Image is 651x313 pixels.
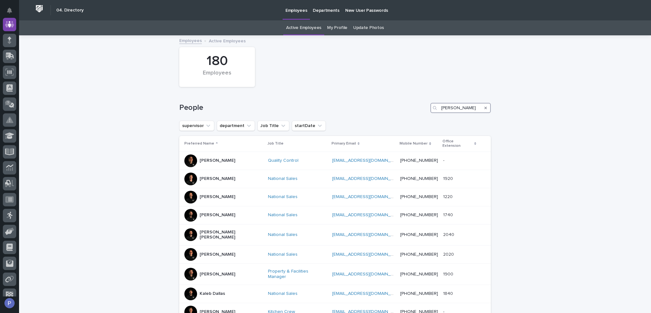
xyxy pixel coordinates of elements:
a: National Sales [268,176,298,181]
p: [PERSON_NAME] [200,252,235,257]
a: [PHONE_NUMBER] [400,158,438,163]
p: Active Employees [209,37,246,44]
p: 2040 [443,231,456,238]
a: [EMAIL_ADDRESS][DOMAIN_NAME] [332,291,404,296]
p: Kaleb Dallas [200,291,225,296]
button: Job Title [257,121,289,131]
a: National Sales [268,291,298,296]
a: [EMAIL_ADDRESS][DOMAIN_NAME] [332,195,404,199]
tr: [PERSON_NAME]National Sales [EMAIL_ADDRESS][DOMAIN_NAME] [PHONE_NUMBER]17401740 [179,206,491,224]
a: Property & Facilities Manager [268,269,327,280]
h2: 04. Directory [56,8,84,13]
p: 2020 [443,251,455,257]
div: 180 [190,53,244,69]
tr: [PERSON_NAME]National Sales [EMAIL_ADDRESS][DOMAIN_NAME] [PHONE_NUMBER]19201920 [179,170,491,188]
a: Employees [179,37,202,44]
a: My Profile [327,20,347,35]
button: supervisor [179,121,214,131]
tr: [PERSON_NAME]Quality Control [EMAIL_ADDRESS][DOMAIN_NAME] [PHONE_NUMBER]-- [179,152,491,170]
p: [PERSON_NAME] [200,212,235,218]
button: department [217,121,255,131]
p: 1740 [443,211,454,218]
a: [PHONE_NUMBER] [400,272,438,276]
p: [PERSON_NAME] [200,272,235,277]
button: startDate [292,121,326,131]
p: 1900 [443,270,455,277]
tr: [PERSON_NAME]Property & Facilities Manager [EMAIL_ADDRESS][DOMAIN_NAME] [PHONE_NUMBER]19001900 [179,264,491,285]
input: Search [430,103,491,113]
a: [PHONE_NUMBER] [400,176,438,181]
a: [PHONE_NUMBER] [400,232,438,237]
button: users-avatar [3,296,16,310]
div: Notifications [8,8,16,18]
a: [PHONE_NUMBER] [400,291,438,296]
a: [PHONE_NUMBER] [400,213,438,217]
tr: [PERSON_NAME]National Sales [EMAIL_ADDRESS][DOMAIN_NAME] [PHONE_NUMBER]20202020 [179,245,491,264]
a: National Sales [268,194,298,200]
div: Employees [190,70,244,83]
p: Job Title [267,140,284,147]
a: [PHONE_NUMBER] [400,195,438,199]
img: Workspace Logo [33,3,45,15]
p: Office Extension [442,138,472,150]
tr: Kaleb DallasNational Sales [EMAIL_ADDRESS][DOMAIN_NAME] [PHONE_NUMBER]18401840 [179,285,491,303]
p: 1840 [443,290,454,296]
p: Mobile Number [400,140,428,147]
a: [EMAIL_ADDRESS][DOMAIN_NAME] [332,272,404,276]
a: [EMAIL_ADDRESS][DOMAIN_NAME] [332,158,404,163]
tr: [PERSON_NAME] [PERSON_NAME]National Sales [EMAIL_ADDRESS][DOMAIN_NAME] [PHONE_NUMBER]20402040 [179,224,491,245]
a: [EMAIL_ADDRESS][DOMAIN_NAME] [332,213,404,217]
a: [EMAIL_ADDRESS][DOMAIN_NAME] [332,232,404,237]
a: National Sales [268,232,298,238]
p: [PERSON_NAME] [200,194,235,200]
a: [EMAIL_ADDRESS][DOMAIN_NAME] [332,176,404,181]
p: [PERSON_NAME] [PERSON_NAME] [200,230,263,240]
a: National Sales [268,252,298,257]
p: 1220 [443,193,454,200]
a: [EMAIL_ADDRESS][DOMAIN_NAME] [332,252,404,257]
p: [PERSON_NAME] [200,176,235,181]
p: - [443,157,446,163]
a: National Sales [268,212,298,218]
p: Primary Email [332,140,356,147]
a: Update Photos [353,20,384,35]
a: [PHONE_NUMBER] [400,252,438,257]
h1: People [179,103,428,112]
button: Notifications [3,4,16,17]
p: Preferred Name [184,140,214,147]
a: Active Employees [286,20,321,35]
tr: [PERSON_NAME]National Sales [EMAIL_ADDRESS][DOMAIN_NAME] [PHONE_NUMBER]12201220 [179,188,491,206]
a: Quality Control [268,158,298,163]
p: [PERSON_NAME] [200,158,235,163]
p: 1920 [443,175,454,181]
